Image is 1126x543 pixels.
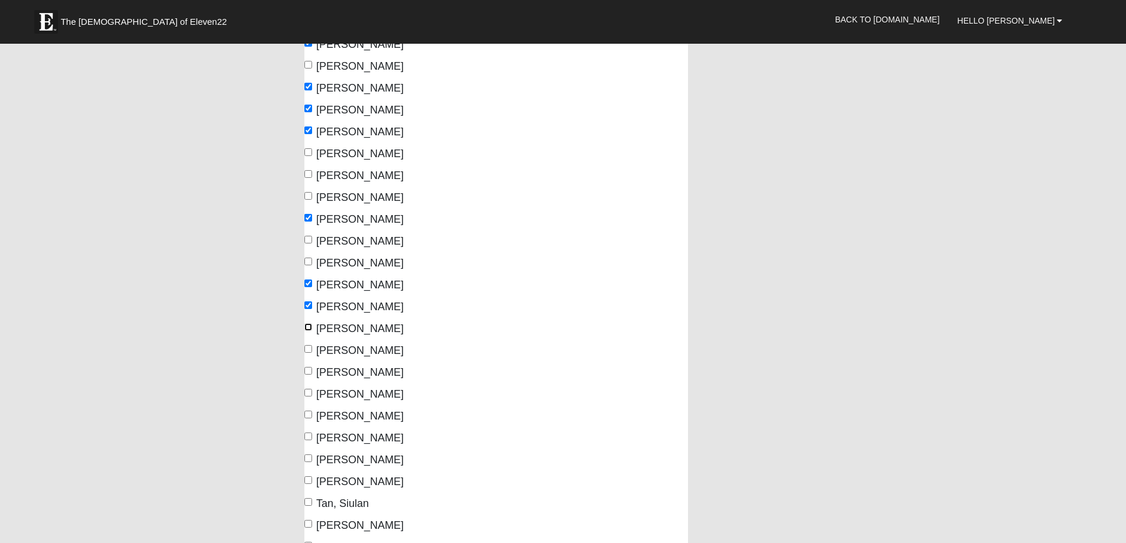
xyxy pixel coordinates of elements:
[316,476,404,487] span: [PERSON_NAME]
[316,301,404,313] span: [PERSON_NAME]
[826,5,949,34] a: Back to [DOMAIN_NAME]
[316,148,404,160] span: [PERSON_NAME]
[304,454,312,462] input: [PERSON_NAME]
[316,388,404,400] span: [PERSON_NAME]
[304,345,312,353] input: [PERSON_NAME]
[316,170,404,181] span: [PERSON_NAME]
[304,433,312,440] input: [PERSON_NAME]
[304,411,312,418] input: [PERSON_NAME]
[304,301,312,309] input: [PERSON_NAME]
[316,519,404,531] span: [PERSON_NAME]
[316,279,404,291] span: [PERSON_NAME]
[316,257,404,269] span: [PERSON_NAME]
[316,235,404,247] span: [PERSON_NAME]
[304,148,312,156] input: [PERSON_NAME]
[304,61,312,69] input: [PERSON_NAME]
[304,520,312,528] input: [PERSON_NAME]
[316,126,404,138] span: [PERSON_NAME]
[304,83,312,90] input: [PERSON_NAME]
[949,6,1072,35] a: Hello [PERSON_NAME]
[316,213,404,225] span: [PERSON_NAME]
[316,366,404,378] span: [PERSON_NAME]
[61,16,227,28] span: The [DEMOGRAPHIC_DATA] of Eleven22
[316,323,404,334] span: [PERSON_NAME]
[34,10,58,34] img: Eleven22 logo
[316,432,404,444] span: [PERSON_NAME]
[316,344,404,356] span: [PERSON_NAME]
[304,236,312,243] input: [PERSON_NAME]
[316,60,404,72] span: [PERSON_NAME]
[304,389,312,396] input: [PERSON_NAME]
[316,410,404,422] span: [PERSON_NAME]
[316,191,404,203] span: [PERSON_NAME]
[304,498,312,506] input: Tan, Siulan
[316,454,404,466] span: [PERSON_NAME]
[304,367,312,375] input: [PERSON_NAME]
[316,82,404,94] span: [PERSON_NAME]
[304,192,312,200] input: [PERSON_NAME]
[958,16,1055,25] span: Hello [PERSON_NAME]
[304,323,312,331] input: [PERSON_NAME]
[316,104,404,116] span: [PERSON_NAME]
[304,126,312,134] input: [PERSON_NAME]
[28,4,265,34] a: The [DEMOGRAPHIC_DATA] of Eleven22
[316,38,404,50] span: [PERSON_NAME]
[304,170,312,178] input: [PERSON_NAME]
[304,279,312,287] input: [PERSON_NAME]
[304,214,312,222] input: [PERSON_NAME]
[304,105,312,112] input: [PERSON_NAME]
[304,258,312,265] input: [PERSON_NAME]
[304,476,312,484] input: [PERSON_NAME]
[316,498,369,509] span: Tan, Siulan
